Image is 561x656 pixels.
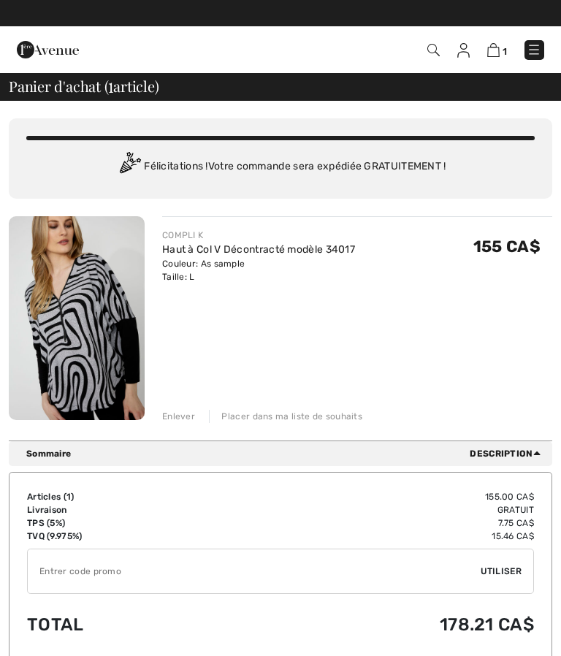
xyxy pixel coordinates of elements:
span: 155 CA$ [473,237,541,256]
span: Utiliser [481,565,522,578]
span: 1 [108,75,113,94]
img: 1ère Avenue [17,35,79,64]
td: 178.21 CA$ [217,600,534,649]
div: Félicitations ! Votre commande sera expédiée GRATUITEMENT ! [26,152,535,181]
img: Congratulation2.svg [115,152,144,181]
td: 15.46 CA$ [217,530,534,543]
div: Couleur: As sample Taille: L [162,257,355,283]
td: 155.00 CA$ [217,490,534,503]
a: Haut à Col V Décontracté modèle 34017 [162,243,355,256]
img: Panier d'achat [487,43,500,57]
td: 7.75 CA$ [217,516,534,530]
img: Mes infos [457,43,470,58]
img: Recherche [427,44,440,56]
td: TVQ (9.975%) [27,530,217,543]
div: Placer dans ma liste de souhaits [209,410,362,423]
td: TPS (5%) [27,516,217,530]
span: 1 [503,46,507,57]
input: Code promo [28,549,481,593]
a: 1ère Avenue [17,43,79,56]
div: Sommaire [26,447,546,460]
div: COMPLI K [162,229,355,242]
img: Haut à Col V Décontracté modèle 34017 [9,216,145,420]
td: Livraison [27,503,217,516]
span: Panier d'achat ( article) [9,79,159,94]
div: Enlever [162,410,195,423]
img: Menu [527,42,541,57]
td: Total [27,600,217,649]
span: Description [470,447,546,460]
td: Gratuit [217,503,534,516]
td: Articles ( ) [27,490,217,503]
a: 1 [487,42,507,58]
span: 1 [66,492,71,502]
